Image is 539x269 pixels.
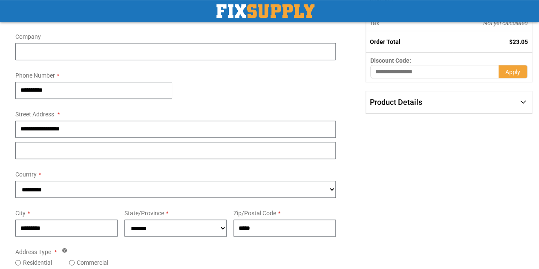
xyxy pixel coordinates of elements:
[124,210,164,217] span: State/Province
[15,210,26,217] span: City
[15,171,37,178] span: Country
[499,65,527,78] button: Apply
[370,57,411,64] span: Discount Code:
[216,4,314,18] a: store logo
[483,20,528,26] span: Not yet calculated
[233,210,276,217] span: Zip/Postal Code
[366,15,453,31] th: Tax
[370,38,401,45] strong: Order Total
[505,69,520,75] span: Apply
[216,4,314,18] img: Fix Industrial Supply
[23,258,52,267] label: Residential
[15,111,54,118] span: Street Address
[509,38,528,45] span: $23.05
[370,98,422,107] span: Product Details
[15,33,41,40] span: Company
[15,249,51,255] span: Address Type
[15,72,55,79] span: Phone Number
[77,258,108,267] label: Commercial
